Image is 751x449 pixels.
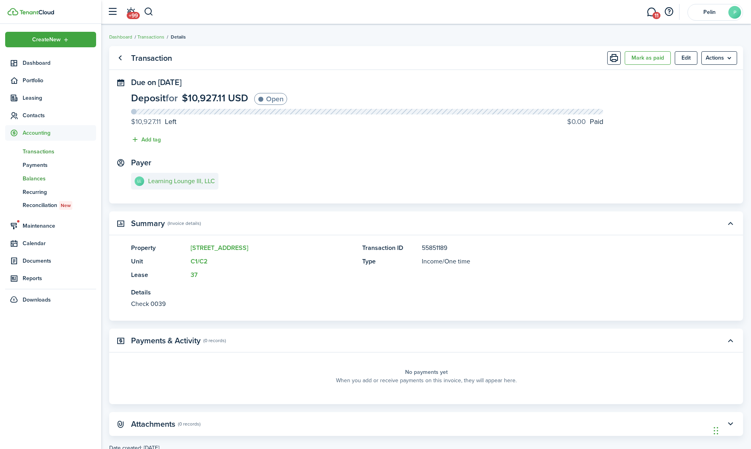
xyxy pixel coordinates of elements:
[23,201,96,210] span: Reconciliation
[131,299,697,309] panel-main-description: Check 0039
[23,296,51,304] span: Downloads
[5,271,96,286] a: Reports
[23,174,96,183] span: Balances
[131,257,187,266] panel-main-title: Unit
[171,33,186,41] span: Details
[23,129,96,137] span: Accounting
[148,178,215,185] e-details-info-title: Learning Lounge III, LLC
[5,55,96,71] a: Dashboard
[131,158,151,167] panel-main-title: Payer
[5,158,96,172] a: Payments
[607,51,621,65] button: Print
[135,176,144,186] avatar-text: LL
[422,257,697,266] panel-main-description: /
[711,411,751,449] iframe: Chat Widget
[728,6,741,19] avatar-text: P
[444,257,470,266] span: One time
[362,243,418,253] panel-main-title: Transaction ID
[5,32,96,47] button: Open menu
[182,91,248,105] span: $10,927.11 USD
[23,274,96,283] span: Reports
[5,199,96,212] a: ReconciliationNew
[131,116,176,127] progress-caption-label: Left
[567,116,586,127] progress-caption-label-value: $0.00
[653,12,660,19] span: 11
[105,4,120,19] button: Open sidebar
[61,202,71,209] span: New
[23,76,96,85] span: Portfolio
[178,420,201,428] panel-main-subtitle: (0 records)
[131,420,175,429] panel-main-title: Attachments
[191,257,208,266] a: C1/C2
[724,217,737,230] button: Toggle accordion
[23,94,96,102] span: Leasing
[191,270,198,279] a: 37
[131,288,697,297] panel-main-title: Details
[662,5,676,19] button: Open resource center
[127,12,140,19] span: +99
[109,243,743,321] panel-main-body: Toggle accordion
[131,173,218,190] a: LLLearning Lounge III, LLC
[23,239,96,248] span: Calendar
[8,8,18,15] img: TenantCloud
[113,51,127,65] a: Go back
[362,257,418,266] panel-main-title: Type
[254,93,287,105] status: Open
[5,185,96,199] a: Recurring
[131,219,165,228] panel-main-title: Summary
[131,270,187,280] panel-main-title: Lease
[191,243,248,252] a: [STREET_ADDRESS]
[422,257,442,266] span: Income
[32,37,61,43] span: Create New
[203,337,226,344] panel-main-subtitle: (0 records)
[131,243,187,253] panel-main-title: Property
[109,33,132,41] a: Dashboard
[23,59,96,67] span: Dashboard
[23,188,96,196] span: Recurring
[625,51,671,65] button: Mark as paid
[23,147,96,156] span: Transactions
[144,5,154,19] button: Search
[23,257,96,265] span: Documents
[701,51,737,65] menu-btn: Actions
[675,51,697,65] button: Edit
[23,111,96,120] span: Contacts
[724,334,737,347] button: Toggle accordion
[336,376,517,385] panel-main-placeholder-description: When you add or receive payments on this invoice, they will appear here.
[131,135,161,144] button: Add tag
[131,336,201,345] panel-main-title: Payments & Activity
[131,76,181,88] span: Due on [DATE]
[644,2,659,22] a: Messaging
[5,172,96,185] a: Balances
[405,368,448,376] panel-main-placeholder-title: No payments yet
[131,91,166,105] span: Deposit
[109,360,743,404] panel-main-body: Toggle accordion
[166,91,178,105] span: for
[23,222,96,230] span: Maintenance
[714,419,718,443] div: Drag
[168,220,201,227] panel-main-subtitle: (Invoice details)
[131,54,172,63] panel-main-title: Transaction
[693,10,725,15] span: Pelin
[131,116,161,127] progress-caption-label-value: $10,927.11
[123,2,138,22] a: Notifications
[137,33,164,41] a: Transactions
[701,51,737,65] button: Open menu
[567,116,603,127] progress-caption-label: Paid
[23,161,96,169] span: Payments
[19,10,54,15] img: TenantCloud
[5,145,96,158] a: Transactions
[422,243,697,253] panel-main-description: 55851189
